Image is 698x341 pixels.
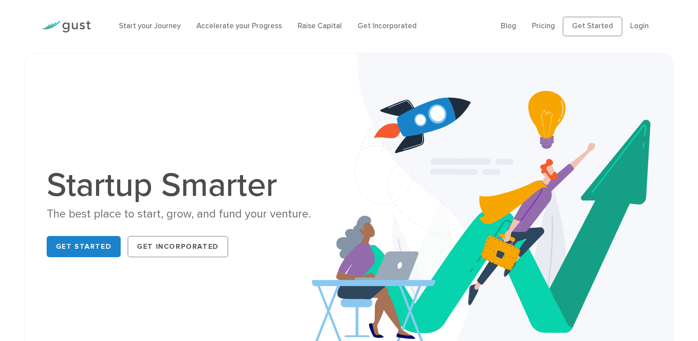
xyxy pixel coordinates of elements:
a: Pricing [532,22,555,30]
img: Gust Logo [41,21,91,33]
a: Get Incorporated [358,22,417,30]
a: Accelerate your Progress [196,22,282,30]
a: Get Started [47,236,121,257]
h1: Startup Smarter [47,169,343,202]
a: Raise Capital [298,22,342,30]
a: Login [630,22,649,30]
a: Get Started [563,17,622,36]
a: Blog [501,22,516,30]
a: Get Incorporated [128,236,228,257]
a: Start your Journey [119,22,181,30]
div: The best place to start, grow, and fund your venture. [47,206,343,222]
